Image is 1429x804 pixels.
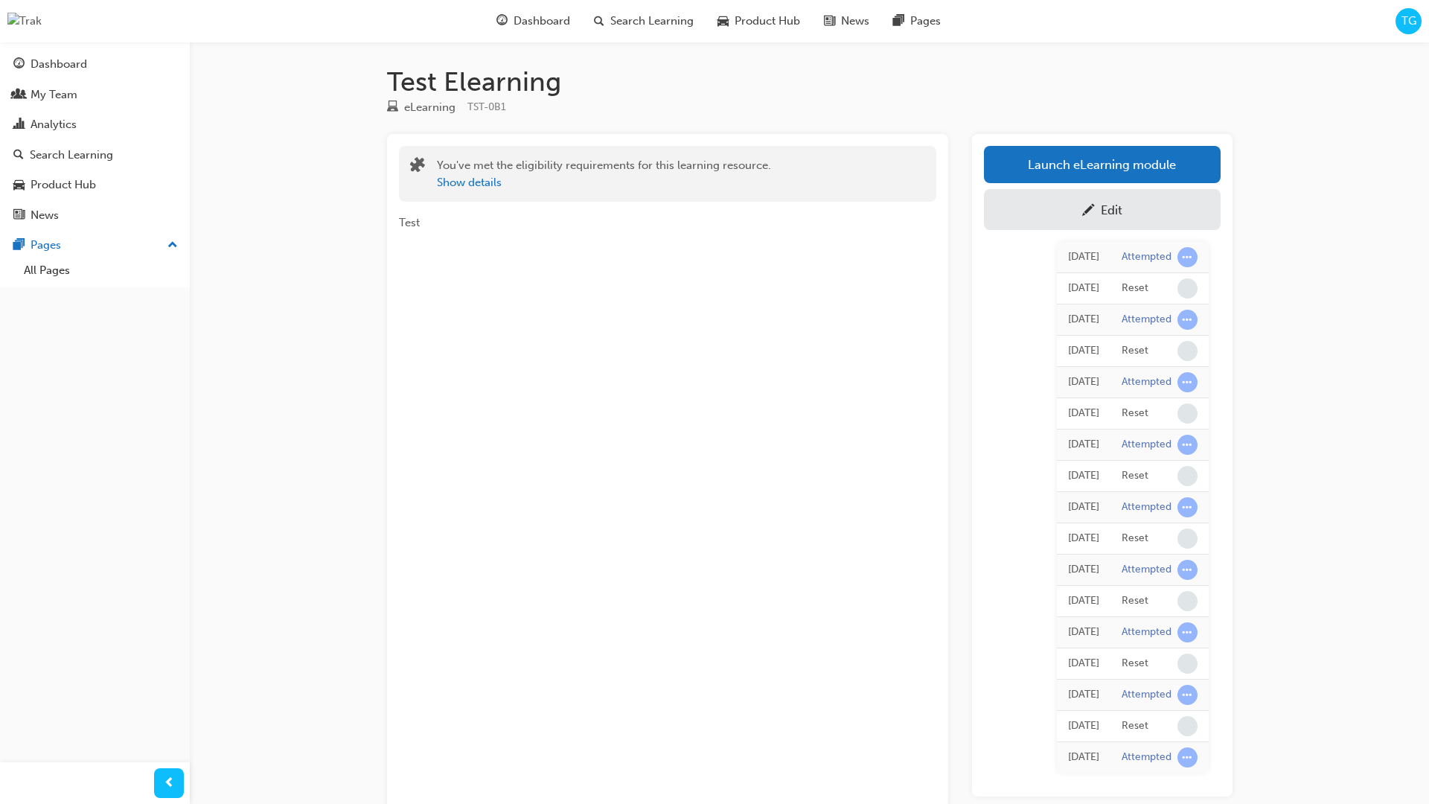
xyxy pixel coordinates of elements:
span: Test [399,216,420,229]
div: Pages [31,237,61,254]
span: car-icon [717,12,729,31]
div: Attempted [1122,375,1171,389]
span: learningRecordVerb_NONE-icon [1177,654,1198,674]
div: Attempted [1122,688,1171,702]
div: Attempted [1122,625,1171,639]
span: search-icon [594,12,604,31]
span: learningRecordVerb_NONE-icon [1177,466,1198,486]
a: News [6,202,184,229]
div: Dashboard [31,56,87,73]
a: Analytics [6,111,184,138]
div: Reset [1122,344,1148,358]
div: Reset [1122,281,1148,296]
div: Fri Sep 19 2025 07:55:25 GMT+0800 (Philippine Standard Time) [1068,249,1099,266]
a: Product Hub [6,171,184,199]
div: Mon Sep 08 2025 11:04:41 GMT+0800 (Philippine Standard Time) [1068,436,1099,453]
a: My Team [6,81,184,109]
span: puzzle-icon [410,159,425,176]
span: Product Hub [735,13,800,30]
span: learningRecordVerb_ATTEMPT-icon [1177,310,1198,330]
div: Mon Sep 08 2025 10:46:13 GMT+0800 (Philippine Standard Time) [1068,499,1099,516]
span: Search Learning [610,13,694,30]
a: news-iconNews [812,6,881,36]
span: guage-icon [13,58,25,71]
div: Mon Sep 08 2025 10:43:45 GMT+0800 (Philippine Standard Time) [1068,593,1099,610]
div: Reset [1122,469,1148,483]
a: Dashboard [6,51,184,78]
div: Reset [1122,657,1148,671]
div: Mon Sep 08 2025 11:09:07 GMT+0800 (Philippine Standard Time) [1068,342,1099,360]
div: Analytics [31,116,77,133]
div: Type [387,98,455,117]
button: Pages [6,232,184,259]
div: Search Learning [30,147,113,164]
span: people-icon [13,89,25,102]
div: Mon Sep 08 2025 10:46:11 GMT+0800 (Philippine Standard Time) [1068,530,1099,547]
span: Dashboard [514,13,570,30]
a: pages-iconPages [881,6,953,36]
div: Mon Sep 08 2025 11:07:08 GMT+0800 (Philippine Standard Time) [1068,374,1099,391]
span: search-icon [13,149,24,162]
div: Attempted [1122,438,1171,452]
div: Attempted [1122,563,1171,577]
span: pages-icon [893,12,904,31]
div: Mon Sep 08 2025 10:30:58 GMT+0800 (Philippine Standard Time) [1068,749,1099,766]
a: Launch eLearning module [984,146,1221,183]
span: learningRecordVerb_ATTEMPT-icon [1177,622,1198,642]
span: pages-icon [13,239,25,252]
div: My Team [31,86,77,103]
div: Attempted [1122,250,1171,264]
span: learningResourceType_ELEARNING-icon [387,101,398,115]
span: news-icon [824,12,835,31]
div: Edit [1101,202,1122,217]
button: TG [1396,8,1422,34]
span: learningRecordVerb_NONE-icon [1177,591,1198,611]
div: Attempted [1122,313,1171,327]
a: search-iconSearch Learning [582,6,706,36]
div: Mon Sep 08 2025 10:42:51 GMT+0800 (Philippine Standard Time) [1068,655,1099,672]
span: learningRecordVerb_NONE-icon [1177,529,1198,549]
span: chart-icon [13,118,25,132]
span: up-icon [167,236,178,255]
span: learningRecordVerb_ATTEMPT-icon [1177,747,1198,768]
span: prev-icon [164,774,175,793]
div: Mon Sep 08 2025 11:05:37 GMT+0800 (Philippine Standard Time) [1068,405,1099,422]
button: DashboardMy TeamAnalyticsSearch LearningProduct HubNews [6,48,184,232]
div: Attempted [1122,750,1171,765]
a: All Pages [18,259,184,282]
span: learningRecordVerb_ATTEMPT-icon [1177,247,1198,267]
div: eLearning [404,99,455,116]
div: Product Hub [31,176,96,194]
div: Mon Sep 15 2025 15:48:17 GMT+0800 (Philippine Standard Time) [1068,280,1099,297]
span: learningRecordVerb_NONE-icon [1177,716,1198,736]
span: learningRecordVerb_ATTEMPT-icon [1177,372,1198,392]
a: Edit [984,189,1221,230]
div: You've met the eligibility requirements for this learning resource. [437,157,771,191]
span: learningRecordVerb_ATTEMPT-icon [1177,435,1198,455]
span: TG [1401,13,1416,30]
div: Mon Sep 08 2025 10:41:51 GMT+0800 (Philippine Standard Time) [1068,686,1099,703]
span: News [841,13,869,30]
div: Mon Sep 08 2025 10:42:53 GMT+0800 (Philippine Standard Time) [1068,624,1099,641]
span: learningRecordVerb_NONE-icon [1177,278,1198,299]
a: car-iconProduct Hub [706,6,812,36]
span: news-icon [13,209,25,223]
img: Trak [7,13,42,30]
span: learningRecordVerb_ATTEMPT-icon [1177,685,1198,705]
h1: Test Elearning [387,66,1233,98]
span: learningRecordVerb_ATTEMPT-icon [1177,560,1198,580]
a: guage-iconDashboard [485,6,582,36]
span: learningRecordVerb_NONE-icon [1177,341,1198,361]
span: Pages [910,13,941,30]
span: pencil-icon [1082,204,1095,219]
div: Mon Sep 08 2025 10:41:46 GMT+0800 (Philippine Standard Time) [1068,718,1099,735]
span: learningRecordVerb_NONE-icon [1177,403,1198,424]
div: Mon Sep 15 2025 15:47:33 GMT+0800 (Philippine Standard Time) [1068,311,1099,328]
span: car-icon [13,179,25,192]
div: Attempted [1122,500,1171,514]
div: Reset [1122,594,1148,608]
div: Mon Sep 08 2025 11:02:57 GMT+0800 (Philippine Standard Time) [1068,468,1099,485]
div: News [31,207,59,224]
